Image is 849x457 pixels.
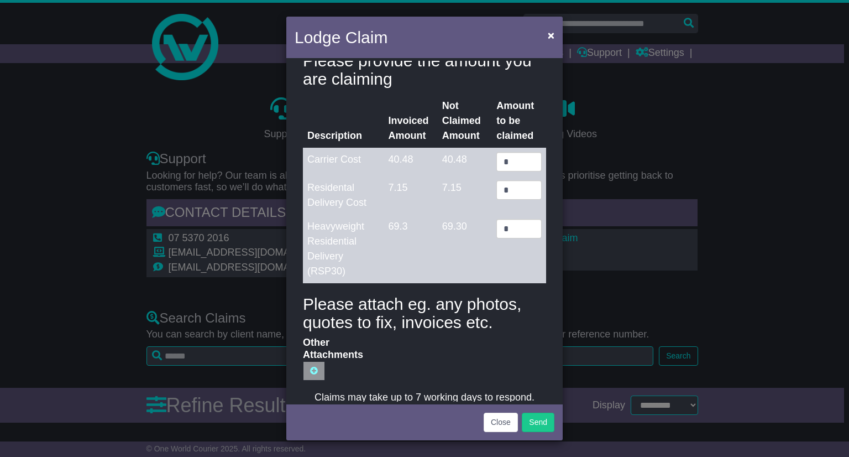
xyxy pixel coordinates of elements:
[303,94,384,148] th: Description
[492,94,546,148] th: Amount to be claimed
[548,29,554,41] span: ×
[438,148,492,176] td: 40.48
[522,413,554,432] button: Send
[384,215,437,283] td: 69.3
[297,337,361,380] label: Other Attachments
[384,176,437,215] td: 7.15
[303,148,384,176] td: Carrier Cost
[384,94,437,148] th: Invoiced Amount
[438,215,492,283] td: 69.30
[438,94,492,148] th: Not Claimed Amount
[295,25,387,50] h4: Lodge Claim
[303,295,546,331] h4: Please attach eg. any photos, quotes to fix, invoices etc.
[303,392,546,404] div: Claims may take up to 7 working days to respond.
[438,176,492,215] td: 7.15
[303,176,384,215] td: Residental Delivery Cost
[303,215,384,283] td: Heavyweight Residential Delivery (RSP30)
[542,24,560,46] button: Close
[303,51,546,88] h4: Please provide the amount you are claiming
[384,148,437,176] td: 40.48
[484,413,518,432] button: Close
